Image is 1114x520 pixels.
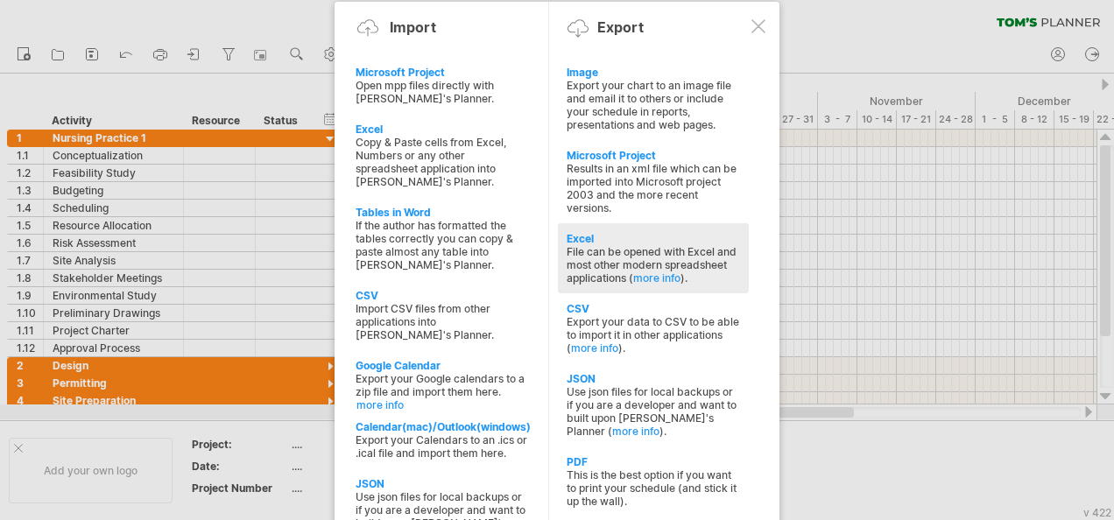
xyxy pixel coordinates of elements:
[356,206,529,219] div: Tables in Word
[567,245,740,285] div: File can be opened with Excel and most other modern spreadsheet applications ( ).
[567,232,740,245] div: Excel
[567,468,740,508] div: This is the best option if you want to print your schedule (and stick it up the wall).
[567,455,740,468] div: PDF
[567,162,740,214] div: Results in an xml file which can be imported into Microsoft project 2003 and the more recent vers...
[567,315,740,355] div: Export your data to CSV to be able to import it in other applications ( ).
[597,18,644,36] div: Export
[356,136,529,188] div: Copy & Paste cells from Excel, Numbers or any other spreadsheet application into [PERSON_NAME]'s ...
[567,79,740,131] div: Export your chart to an image file and email it to others or include your schedule in reports, pr...
[567,372,740,385] div: JSON
[356,123,529,136] div: Excel
[567,66,740,79] div: Image
[633,271,680,285] a: more info
[356,398,530,411] a: more info
[567,149,740,162] div: Microsoft Project
[612,425,659,438] a: more info
[567,385,740,438] div: Use json files for local backups or if you are a developer and want to built upon [PERSON_NAME]'s...
[356,219,529,271] div: If the author has formatted the tables correctly you can copy & paste almost any table into [PERS...
[390,18,436,36] div: Import
[567,302,740,315] div: CSV
[571,341,618,355] a: more info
